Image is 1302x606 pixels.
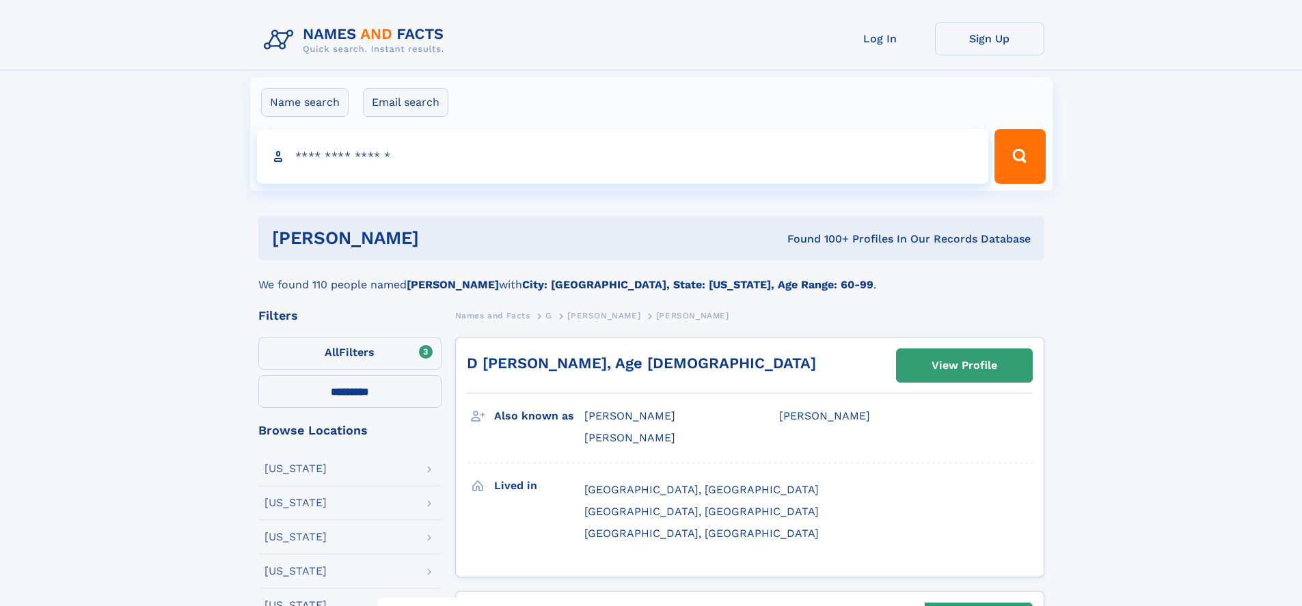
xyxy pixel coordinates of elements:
span: [PERSON_NAME] [584,409,675,422]
div: We found 110 people named with . [258,260,1044,293]
a: [PERSON_NAME] [567,307,640,324]
span: All [325,346,339,359]
div: [US_STATE] [265,463,327,474]
div: View Profile [932,350,997,381]
input: search input [257,129,989,184]
a: Names and Facts [455,307,530,324]
label: Filters [258,337,442,370]
div: Filters [258,309,442,322]
a: Log In [826,22,935,55]
h3: Lived in [494,474,584,497]
div: [US_STATE] [265,566,327,577]
b: [PERSON_NAME] [407,278,499,291]
span: [PERSON_NAME] [567,311,640,320]
button: Search Button [994,129,1045,184]
img: Logo Names and Facts [258,22,455,59]
span: [PERSON_NAME] [779,409,870,422]
label: Name search [261,88,349,117]
label: Email search [363,88,448,117]
span: [GEOGRAPHIC_DATA], [GEOGRAPHIC_DATA] [584,527,819,540]
b: City: [GEOGRAPHIC_DATA], State: [US_STATE], Age Range: 60-99 [522,278,873,291]
div: [US_STATE] [265,497,327,508]
a: G [545,307,552,324]
a: D [PERSON_NAME], Age [DEMOGRAPHIC_DATA] [467,355,816,372]
span: [PERSON_NAME] [656,311,729,320]
div: Browse Locations [258,424,442,437]
a: Sign Up [935,22,1044,55]
h3: Also known as [494,404,584,428]
span: G [545,311,552,320]
span: [GEOGRAPHIC_DATA], [GEOGRAPHIC_DATA] [584,505,819,518]
div: Found 100+ Profiles In Our Records Database [603,232,1031,247]
span: [PERSON_NAME] [584,431,675,444]
a: View Profile [897,349,1032,382]
div: [US_STATE] [265,532,327,542]
span: [GEOGRAPHIC_DATA], [GEOGRAPHIC_DATA] [584,483,819,496]
h1: [PERSON_NAME] [272,230,603,247]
